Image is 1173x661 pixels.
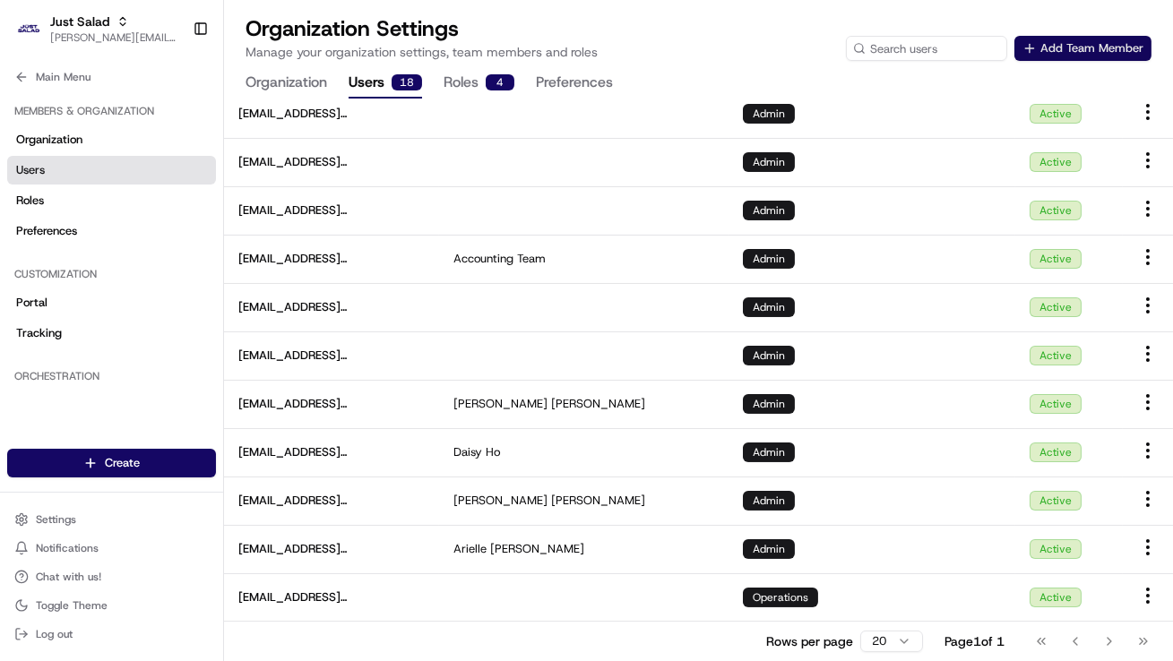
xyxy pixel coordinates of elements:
a: Preferences [7,217,216,245]
div: Members & Organization [7,97,216,125]
span: [EMAIL_ADDRESS][DOMAIN_NAME] [238,299,425,315]
p: Welcome 👋 [18,72,326,100]
img: 1736555255976-a54dd68f-1ca7-489b-9aae-adbdc363a1c4 [18,171,50,203]
span: [EMAIL_ADDRESS][DOMAIN_NAME] [238,202,425,219]
span: [PERSON_NAME] [453,396,548,412]
img: Brittany Newman [18,261,47,289]
button: Just SaladJust Salad[PERSON_NAME][EMAIL_ADDRESS][DOMAIN_NAME] [7,7,185,50]
div: Active [1030,201,1082,220]
span: [EMAIL_ADDRESS][DOMAIN_NAME] [238,444,425,460]
span: [EMAIL_ADDRESS][DOMAIN_NAME] [238,589,425,605]
span: [PERSON_NAME] [551,493,645,509]
span: [DATE] [159,326,195,340]
span: Portal [16,295,47,311]
button: Add Team Member [1014,36,1151,61]
span: [PERSON_NAME] [551,396,645,412]
a: Users [7,156,216,185]
span: Team [517,251,546,267]
div: Admin [743,539,795,559]
img: Brittany Newman [18,309,47,338]
span: Roles [16,193,44,209]
span: [EMAIL_ADDRESS][DOMAIN_NAME] [238,396,425,412]
span: [EMAIL_ADDRESS][DOMAIN_NAME] [238,493,425,509]
span: Main Menu [36,70,91,84]
div: We're available if you need us! [81,189,246,203]
button: [PERSON_NAME][EMAIL_ADDRESS][DOMAIN_NAME] [50,30,178,45]
button: Users [349,68,422,99]
div: Admin [743,152,795,172]
span: • [149,278,155,292]
div: Admin [743,394,795,414]
button: Log out [7,622,216,647]
div: Active [1030,152,1082,172]
span: Log out [36,627,73,641]
span: Ho [486,444,500,460]
span: • [149,326,155,340]
span: Users [16,162,45,178]
div: Admin [743,491,795,511]
button: Chat with us! [7,564,216,589]
span: [EMAIL_ADDRESS][DOMAIN_NAME] [238,251,425,267]
div: 💻 [151,402,166,416]
a: Tracking [7,319,216,348]
div: Admin [743,201,795,220]
img: Nash [18,18,54,54]
div: Admin [743,297,795,317]
span: Notifications [36,541,99,555]
button: Start new chat [305,176,326,198]
div: Active [1030,491,1082,511]
span: Chat with us! [36,570,101,584]
span: [EMAIL_ADDRESS][DOMAIN_NAME] [238,154,425,170]
div: Orchestration [7,362,216,391]
div: Admin [743,249,795,269]
div: Start new chat [81,171,294,189]
span: Tracking [16,325,62,341]
span: Preferences [16,223,77,239]
div: 18 [392,74,422,90]
button: Main Menu [7,64,216,90]
button: Just Salad [50,13,109,30]
span: Daisy [453,444,482,460]
span: [DATE] [159,278,195,292]
div: Admin [743,346,795,365]
button: Preferences [536,68,613,99]
span: [PERSON_NAME] [56,326,145,340]
div: Active [1030,249,1082,269]
div: 4 [486,74,514,90]
button: Create [7,449,216,477]
span: Create [105,455,140,471]
img: 4281594248423_2fcf9dad9f2a874258b8_72.png [38,171,70,203]
h1: Organization Settings [246,14,598,43]
span: Toggle Theme [36,598,108,613]
span: API Documentation [169,400,288,418]
span: [EMAIL_ADDRESS][DOMAIN_NAME] [238,348,425,364]
button: Settings [7,507,216,532]
input: Search users [846,36,1007,61]
div: Past conversations [18,233,120,247]
div: Active [1030,442,1082,462]
span: Organization [16,132,82,148]
span: [PERSON_NAME] [490,541,584,557]
button: Toggle Theme [7,593,216,618]
span: Arielle [453,541,487,557]
button: Roles [444,68,514,99]
span: [PERSON_NAME] [453,493,548,509]
span: [EMAIL_ADDRESS][DOMAIN_NAME] [238,541,425,557]
span: [EMAIL_ADDRESS][DOMAIN_NAME] [238,106,425,122]
input: Clear [47,116,296,134]
div: 📗 [18,402,32,416]
a: 📗Knowledge Base [11,393,144,425]
div: Active [1030,346,1082,365]
div: Active [1030,297,1082,317]
p: Rows per page [766,632,853,650]
span: Pylon [178,444,217,458]
button: Notifications [7,536,216,561]
a: Roles [7,186,216,215]
span: Accounting [453,251,513,267]
span: [PERSON_NAME] [56,278,145,292]
div: Admin [743,442,795,462]
span: Knowledge Base [36,400,137,418]
div: Customization [7,260,216,288]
